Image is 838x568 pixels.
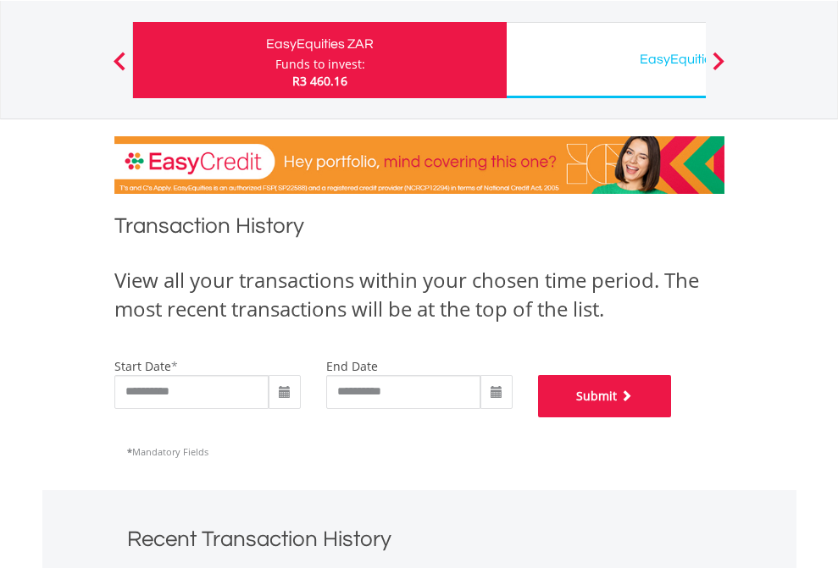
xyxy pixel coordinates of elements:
button: Previous [103,60,136,77]
button: Next [702,60,735,77]
button: Submit [538,375,672,417]
div: Funds to invest: [275,56,365,73]
img: EasyCredit Promotion Banner [114,136,724,194]
label: start date [114,358,171,374]
h1: Recent Transaction History [127,524,712,562]
h1: Transaction History [114,211,724,249]
span: Mandatory Fields [127,445,208,458]
div: EasyEquities ZAR [143,32,497,56]
div: View all your transactions within your chosen time period. The most recent transactions will be a... [114,266,724,324]
label: end date [326,358,378,374]
span: R3 460.16 [292,73,347,89]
